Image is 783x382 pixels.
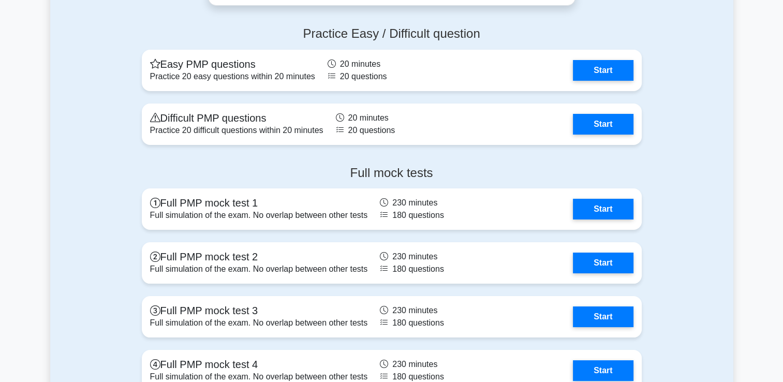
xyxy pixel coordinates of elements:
a: Start [573,114,633,135]
a: Start [573,360,633,381]
h4: Practice Easy / Difficult question [142,26,642,41]
h4: Full mock tests [142,166,642,181]
a: Start [573,306,633,327]
a: Start [573,253,633,273]
a: Start [573,199,633,219]
a: Start [573,60,633,81]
